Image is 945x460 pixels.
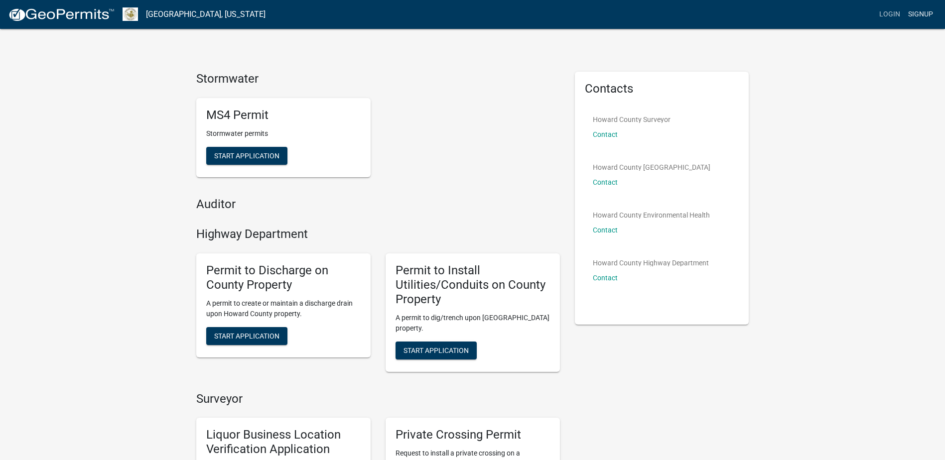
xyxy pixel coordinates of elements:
[593,274,618,282] a: Contact
[206,108,361,122] h5: MS4 Permit
[206,147,287,165] button: Start Application
[396,313,550,334] p: A permit to dig/trench upon [GEOGRAPHIC_DATA] property.
[593,212,710,219] p: Howard County Environmental Health
[206,128,361,139] p: Stormwater permits
[196,72,560,86] h4: Stormwater
[875,5,904,24] a: Login
[196,197,560,212] h4: Auditor
[206,263,361,292] h5: Permit to Discharge on County Property
[196,227,560,241] h4: Highway Department
[585,82,739,96] h5: Contacts
[404,346,469,354] span: Start Application
[214,332,279,340] span: Start Application
[593,178,618,186] a: Contact
[593,116,671,123] p: Howard County Surveyor
[396,263,550,306] h5: Permit to Install Utilities/Conduits on County Property
[206,428,361,457] h5: Liquor Business Location Verification Application
[593,164,710,171] p: Howard County [GEOGRAPHIC_DATA]
[396,342,477,359] button: Start Application
[593,130,618,138] a: Contact
[206,327,287,345] button: Start Application
[396,428,550,442] h5: Private Crossing Permit
[593,259,709,266] p: Howard County Highway Department
[904,5,937,24] a: Signup
[206,298,361,319] p: A permit to create or maintain a discharge drain upon Howard County property.
[593,226,618,234] a: Contact
[123,7,138,21] img: Howard County, Indiana
[196,392,560,406] h4: Surveyor
[214,151,279,159] span: Start Application
[146,6,266,23] a: [GEOGRAPHIC_DATA], [US_STATE]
